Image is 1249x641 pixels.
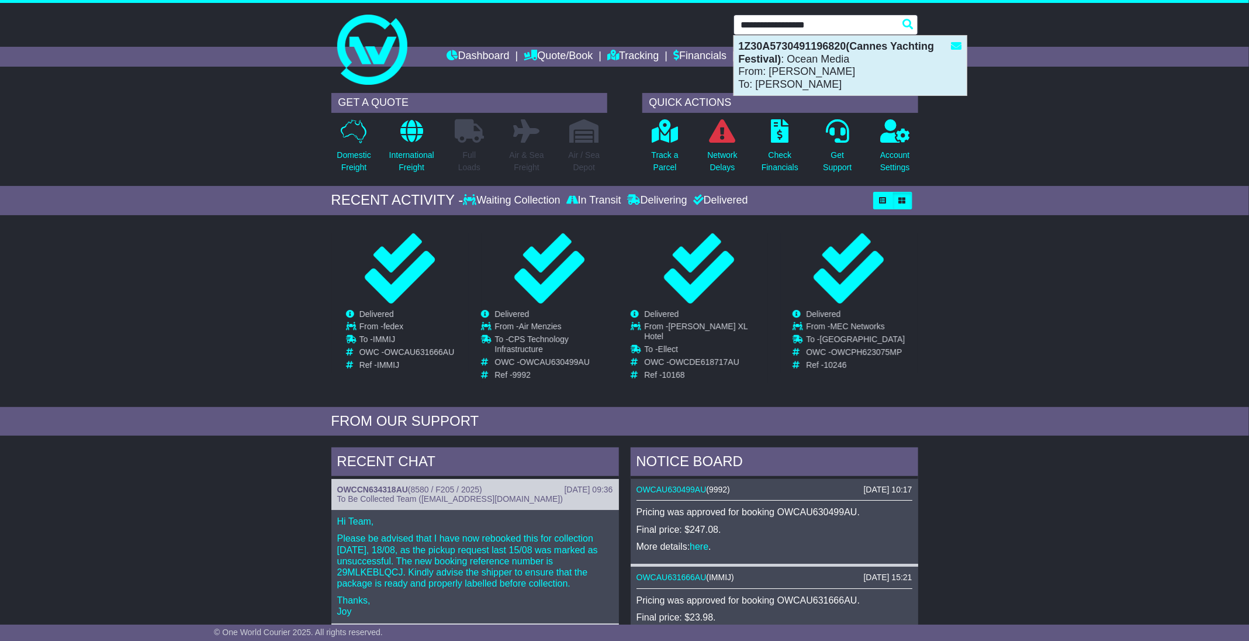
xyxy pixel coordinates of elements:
[389,149,434,174] p: International Freight
[495,322,618,335] td: From -
[707,119,738,180] a: NetworkDelays
[651,119,679,180] a: Track aParcel
[658,344,678,354] span: Ellect
[331,447,619,479] div: RECENT CHAT
[524,47,593,67] a: Quote/Book
[447,47,510,67] a: Dashboard
[636,524,912,535] p: Final price: $247.08.
[636,573,912,583] div: ( )
[673,47,726,67] a: Financials
[336,119,371,180] a: DomesticFreight
[734,36,967,95] div: : Ocean Media From: [PERSON_NAME] To: [PERSON_NAME]
[645,357,768,370] td: OWC -
[645,322,748,341] span: [PERSON_NAME] XL Hotel
[636,485,707,494] a: OWCAU630499AU
[377,360,399,370] span: IMMIJ
[384,347,454,357] span: OWCAU631666AU
[495,335,569,354] span: CPS Technology Infrastructure
[636,573,707,582] a: OWCAU631666AU
[513,370,531,380] span: 9992
[761,119,799,180] a: CheckFinancials
[383,322,403,331] span: fedex
[495,309,530,319] span: Delivered
[880,119,911,180] a: AccountSettings
[831,322,885,331] span: MEC Networks
[645,344,768,357] td: To -
[863,573,912,583] div: [DATE] 15:21
[520,357,590,367] span: OWCAU630499AU
[331,192,463,209] div: RECENT ACTIVITY -
[337,533,613,589] p: Please be advised that I have now rebooked this for collection [DATE], 18/08, as the pickup reque...
[373,335,395,344] span: IMMIJ
[510,149,544,174] p: Air & Sea Freight
[645,309,679,319] span: Delivered
[495,335,618,357] td: To -
[636,506,912,518] p: Pricing was approved for booking OWCAU630499AU.
[495,370,618,380] td: Ref -
[359,335,455,347] td: To -
[636,485,912,495] div: ( )
[820,335,905,344] span: [GEOGRAPHIC_DATA]
[739,40,935,65] strong: 1Z30A5730491196820(Cannes Yachting Festival)
[331,93,607,113] div: GET A QUOTE
[359,347,455,360] td: OWC -
[389,119,435,180] a: InternationalFreight
[822,119,852,180] a: GetSupport
[411,485,480,494] span: 8580 / F205 / 2025
[806,335,905,347] td: To -
[359,360,455,370] td: Ref -
[214,628,383,637] span: © One World Courier 2025. All rights reserved.
[690,542,708,552] a: here
[709,485,727,494] span: 9992
[463,194,563,207] div: Waiting Collection
[337,595,613,617] p: Thanks, Joy
[631,447,918,479] div: NOTICE BOARD
[563,194,624,207] div: In Transit
[652,149,679,174] p: Track a Parcel
[831,347,902,357] span: OWCPH623075MP
[645,370,768,380] td: Ref -
[823,149,852,174] p: Get Support
[495,357,618,370] td: OWC -
[863,485,912,495] div: [DATE] 10:17
[645,322,768,344] td: From -
[359,322,455,335] td: From -
[880,149,910,174] p: Account Settings
[690,194,748,207] div: Delivered
[824,360,847,370] span: 10246
[337,516,613,527] p: Hi Team,
[337,485,613,495] div: ( )
[337,485,408,494] a: OWCCN634318AU
[762,149,798,174] p: Check Financials
[337,149,371,174] p: Domestic Freight
[359,309,394,319] span: Delivered
[709,573,731,582] span: IMMIJ
[564,485,613,495] div: [DATE] 09:36
[642,93,918,113] div: QUICK ACTIONS
[569,149,600,174] p: Air / Sea Depot
[636,612,912,623] p: Final price: $23.98.
[331,413,918,430] div: FROM OUR SUPPORT
[806,347,905,360] td: OWC -
[455,149,484,174] p: Full Loads
[636,541,912,552] p: More details: .
[636,595,912,606] p: Pricing was approved for booking OWCAU631666AU.
[624,194,690,207] div: Delivering
[519,322,562,331] span: Air Menzies
[806,360,905,370] td: Ref -
[707,149,737,174] p: Network Delays
[806,309,840,319] span: Delivered
[337,494,563,504] span: To Be Collected Team ([EMAIL_ADDRESS][DOMAIN_NAME])
[662,370,685,380] span: 10168
[607,47,659,67] a: Tracking
[806,322,905,335] td: From -
[669,357,739,367] span: OWCDE618717AU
